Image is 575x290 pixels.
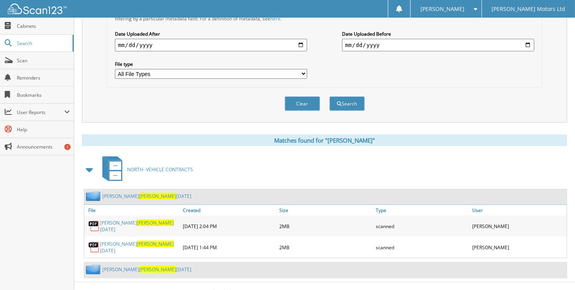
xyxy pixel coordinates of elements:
[17,109,64,116] span: User Reports
[84,205,181,216] a: File
[17,126,70,133] span: Help
[285,96,320,111] button: Clear
[270,15,280,22] a: here
[115,61,307,67] label: File type
[17,143,70,150] span: Announcements
[82,134,567,146] div: Matches found for "[PERSON_NAME]"
[420,7,464,11] span: [PERSON_NAME]
[88,220,100,232] img: PDF.png
[17,74,70,81] span: Reminders
[102,266,191,273] a: [PERSON_NAME][PERSON_NAME][DATE]
[137,219,174,226] span: [PERSON_NAME]
[100,219,179,233] a: [PERSON_NAME][PERSON_NAME][DATE]
[139,193,176,199] span: [PERSON_NAME]
[17,57,70,64] span: Scan
[17,92,70,98] span: Bookmarks
[277,217,374,235] div: 2MB
[86,265,102,274] img: folder2.png
[329,96,365,111] button: Search
[470,217,567,235] div: [PERSON_NAME]
[342,39,534,51] input: end
[181,205,277,216] a: Created
[17,40,69,47] span: Search
[139,266,176,273] span: [PERSON_NAME]
[8,4,67,14] img: scan123-logo-white.svg
[342,31,534,37] label: Date Uploaded Before
[277,239,374,256] div: 2MB
[277,205,374,216] a: Size
[374,217,470,235] div: scanned
[98,154,193,185] a: NORTH- VEHICLE CONTRACTS
[102,193,191,199] a: [PERSON_NAME][PERSON_NAME][DATE]
[86,191,102,201] img: folder2.png
[374,239,470,256] div: scanned
[470,239,567,256] div: [PERSON_NAME]
[100,241,179,254] a: [PERSON_NAME][PERSON_NAME][DATE]
[470,205,567,216] a: User
[115,39,307,51] input: start
[64,144,71,150] div: 1
[181,217,277,235] div: [DATE] 2:04 PM
[374,205,470,216] a: Type
[115,31,307,37] label: Date Uploaded After
[181,239,277,256] div: [DATE] 1:44 PM
[17,23,70,29] span: Cabinets
[137,241,174,247] span: [PERSON_NAME]
[127,166,193,173] span: NORTH- VEHICLE CONTRACTS
[491,7,565,11] span: [PERSON_NAME] Motors Ltd
[88,241,100,253] img: PDF.png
